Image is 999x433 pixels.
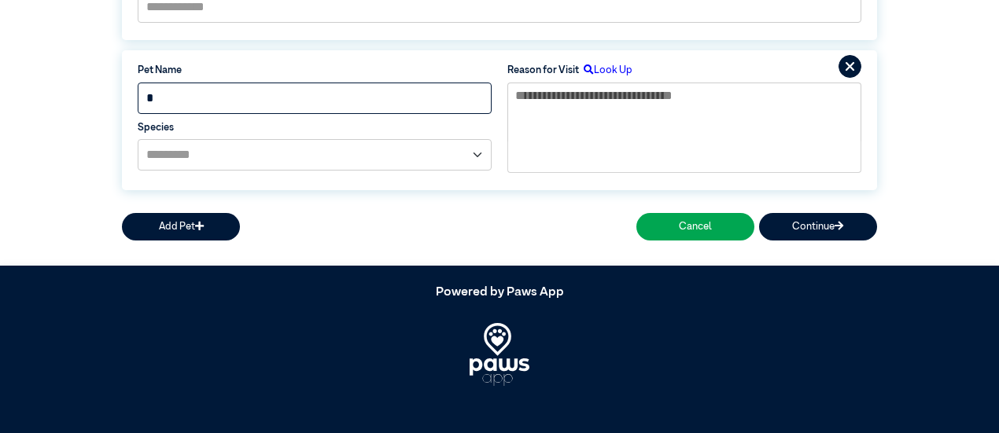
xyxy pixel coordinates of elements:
button: Cancel [636,213,754,240]
label: Pet Name [138,63,492,78]
img: PawsApp [470,323,530,386]
label: Reason for Visit [507,63,579,78]
button: Add Pet [122,213,240,240]
h5: Powered by Paws App [122,285,877,300]
label: Look Up [579,63,632,78]
label: Species [138,120,492,135]
button: Continue [759,213,877,240]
